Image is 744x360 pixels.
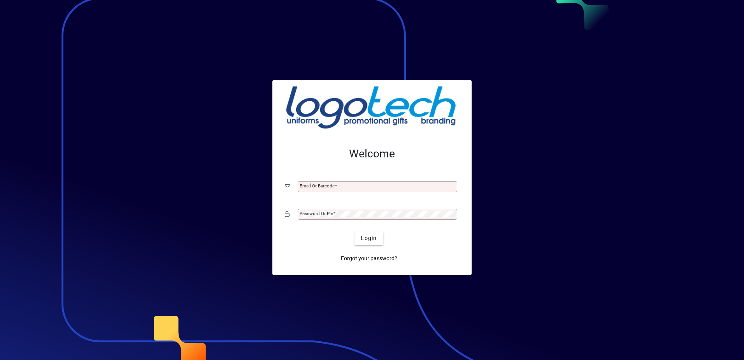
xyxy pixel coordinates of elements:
[300,183,335,189] mat-label: Email or Barcode
[354,231,383,245] button: Login
[361,234,377,242] span: Login
[300,211,333,216] mat-label: Password or Pin
[338,252,400,266] a: Forgot your password?
[341,254,397,263] span: Forgot your password?
[285,147,459,161] h2: Welcome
